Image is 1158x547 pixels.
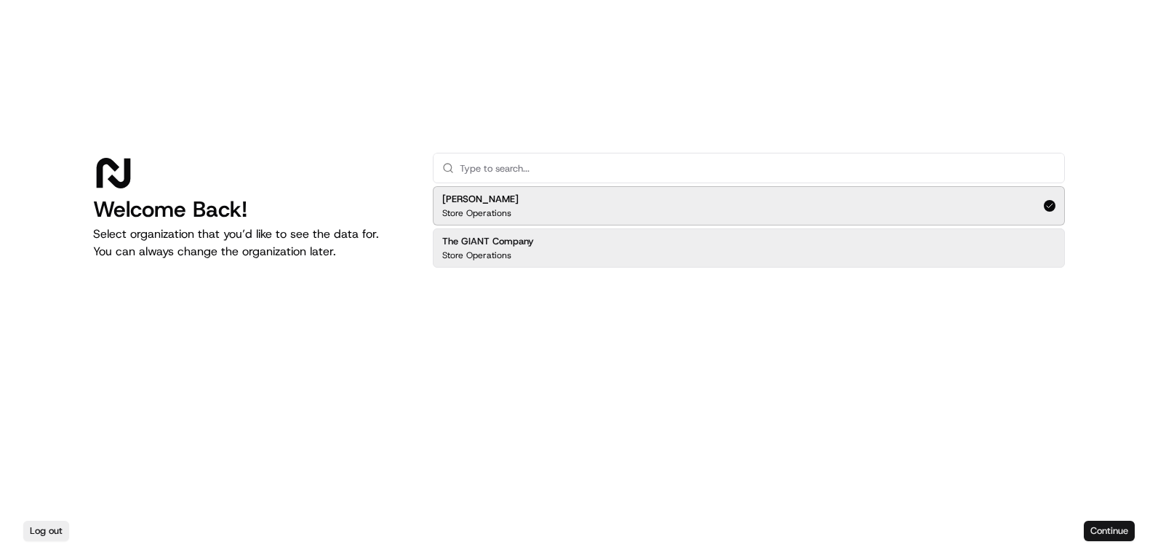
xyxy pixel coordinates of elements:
p: Store Operations [442,249,511,261]
p: Store Operations [442,207,511,219]
button: Log out [23,521,69,541]
p: Select organization that you’d like to see the data for. You can always change the organization l... [93,225,410,260]
button: Continue [1084,521,1135,541]
h2: The GIANT Company [442,235,534,248]
h2: [PERSON_NAME] [442,193,519,206]
div: Suggestions [433,183,1065,271]
h1: Welcome Back! [93,196,410,223]
input: Type to search... [460,153,1055,183]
